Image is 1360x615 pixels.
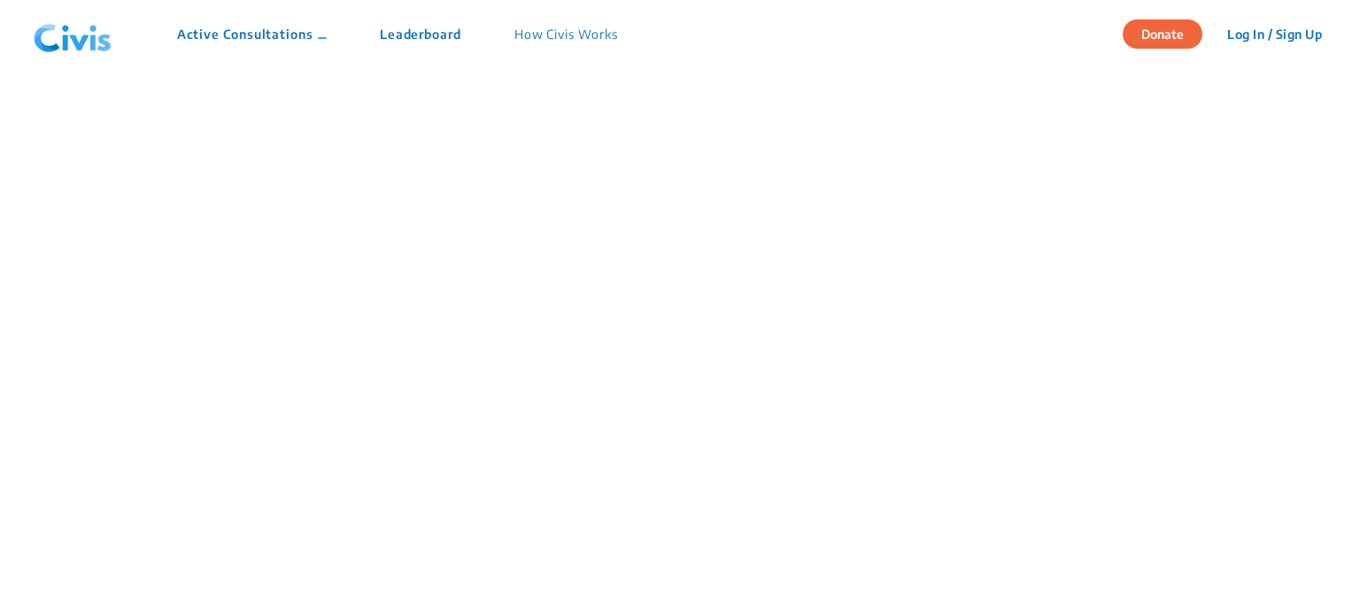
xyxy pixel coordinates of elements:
[1123,24,1216,42] a: Donate
[514,25,618,43] p: How Civis Works
[27,8,119,61] img: navlogo.png
[380,25,461,43] p: Leaderboard
[177,25,327,43] p: Active Consultations
[1123,19,1202,49] button: Donate
[1216,20,1333,48] button: Log In / Sign Up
